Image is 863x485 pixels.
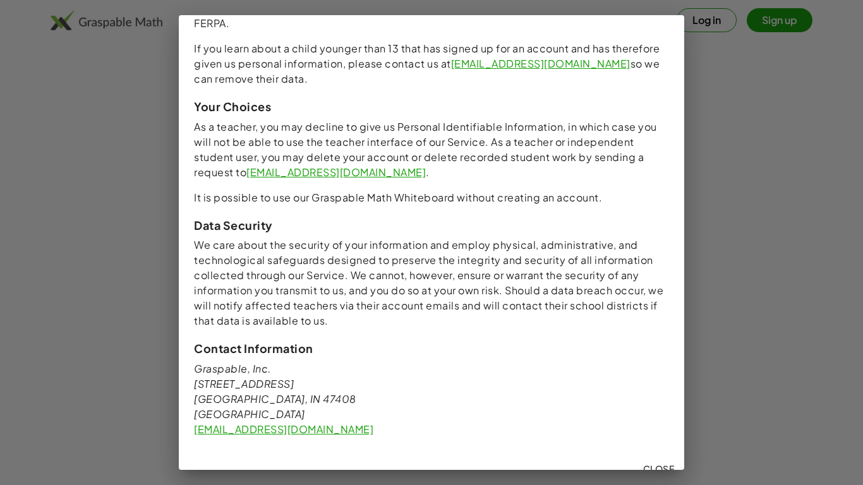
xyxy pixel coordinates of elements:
p: It is possible to use our Graspable Math Whiteboard without creating an account. [194,190,669,205]
address: Graspable, Inc. [STREET_ADDRESS] [GEOGRAPHIC_DATA], IN 47408 [GEOGRAPHIC_DATA] [194,361,669,422]
span: Close [643,463,674,474]
a: [EMAIL_ADDRESS][DOMAIN_NAME] [194,422,373,436]
p: As a teacher, you may decline to give us Personal Identifiable Information, in which case you wil... [194,119,669,180]
h3: Data Security [194,218,669,232]
a: [EMAIL_ADDRESS][DOMAIN_NAME] [451,57,631,70]
button: Close [637,457,679,480]
p: If you learn about a child younger than 13 that has signed up for an account and has therefore gi... [194,41,669,87]
h3: Your Choices [194,99,669,114]
h3: Contact Information [194,341,669,356]
p: We care about the security of your information and employ physical, administrative, and technolog... [194,237,669,328]
a: [EMAIL_ADDRESS][DOMAIN_NAME] [246,165,426,179]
